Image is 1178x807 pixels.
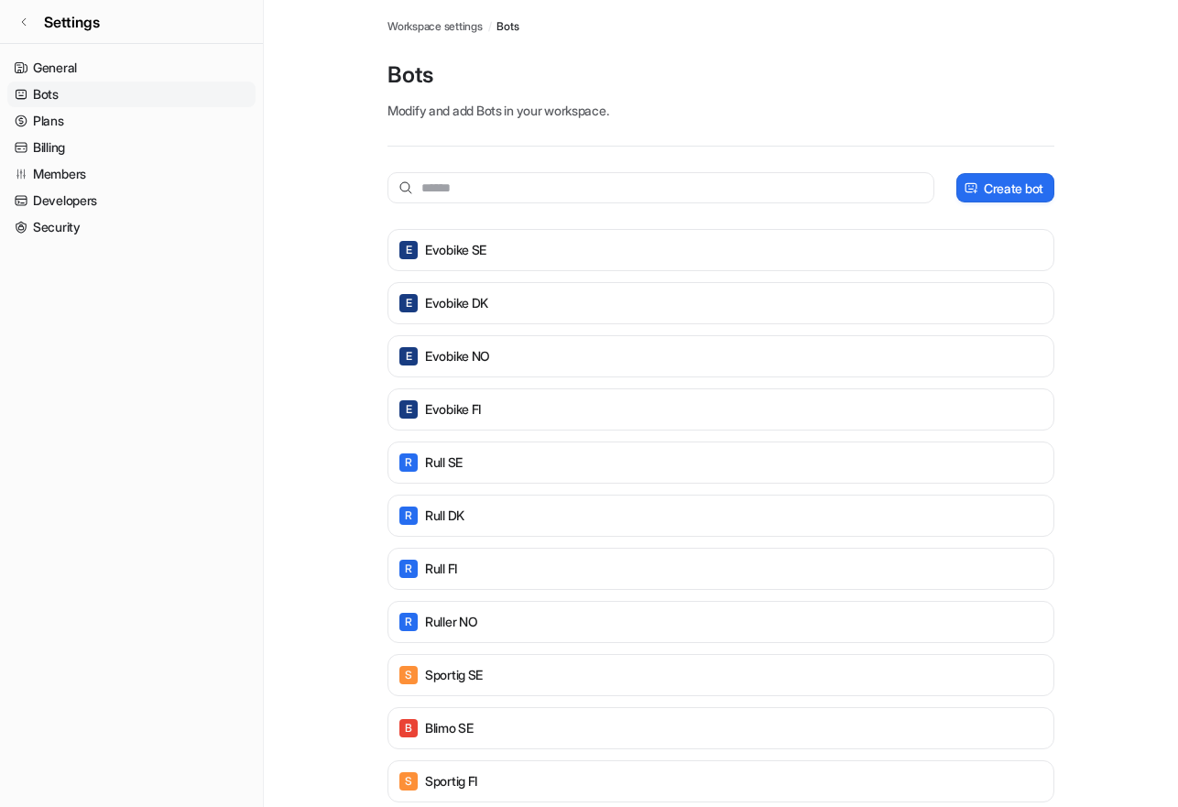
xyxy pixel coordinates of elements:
[399,400,418,419] span: E
[387,101,1054,120] p: Modify and add Bots in your workspace.
[496,18,518,35] a: Bots
[425,772,477,791] p: Sportig FI
[425,613,477,631] p: Ruller NO
[7,55,256,81] a: General
[984,179,1043,198] p: Create bot
[488,18,492,35] span: /
[399,719,418,737] span: B
[399,453,418,472] span: R
[7,82,256,107] a: Bots
[399,613,418,631] span: R
[7,188,256,213] a: Developers
[964,181,978,195] img: create
[399,507,418,525] span: R
[425,400,481,419] p: Evobike FI
[387,60,1054,90] p: Bots
[425,347,490,365] p: Evobike NO
[425,666,483,684] p: Sportig SE
[44,11,100,33] span: Settings
[399,560,418,578] span: R
[399,294,418,312] span: E
[7,135,256,160] a: Billing
[399,347,418,365] span: E
[387,18,483,35] a: Workspace settings
[399,241,418,259] span: E
[425,507,464,525] p: Rull DK
[7,108,256,134] a: Plans
[425,560,457,578] p: Rull FI
[7,214,256,240] a: Security
[425,294,488,312] p: Evobike DK
[399,772,418,791] span: S
[425,453,463,472] p: Rull SE
[7,161,256,187] a: Members
[425,719,474,737] p: Blimo SE
[425,241,486,259] p: Evobike SE
[956,173,1054,202] button: Create bot
[399,666,418,684] span: S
